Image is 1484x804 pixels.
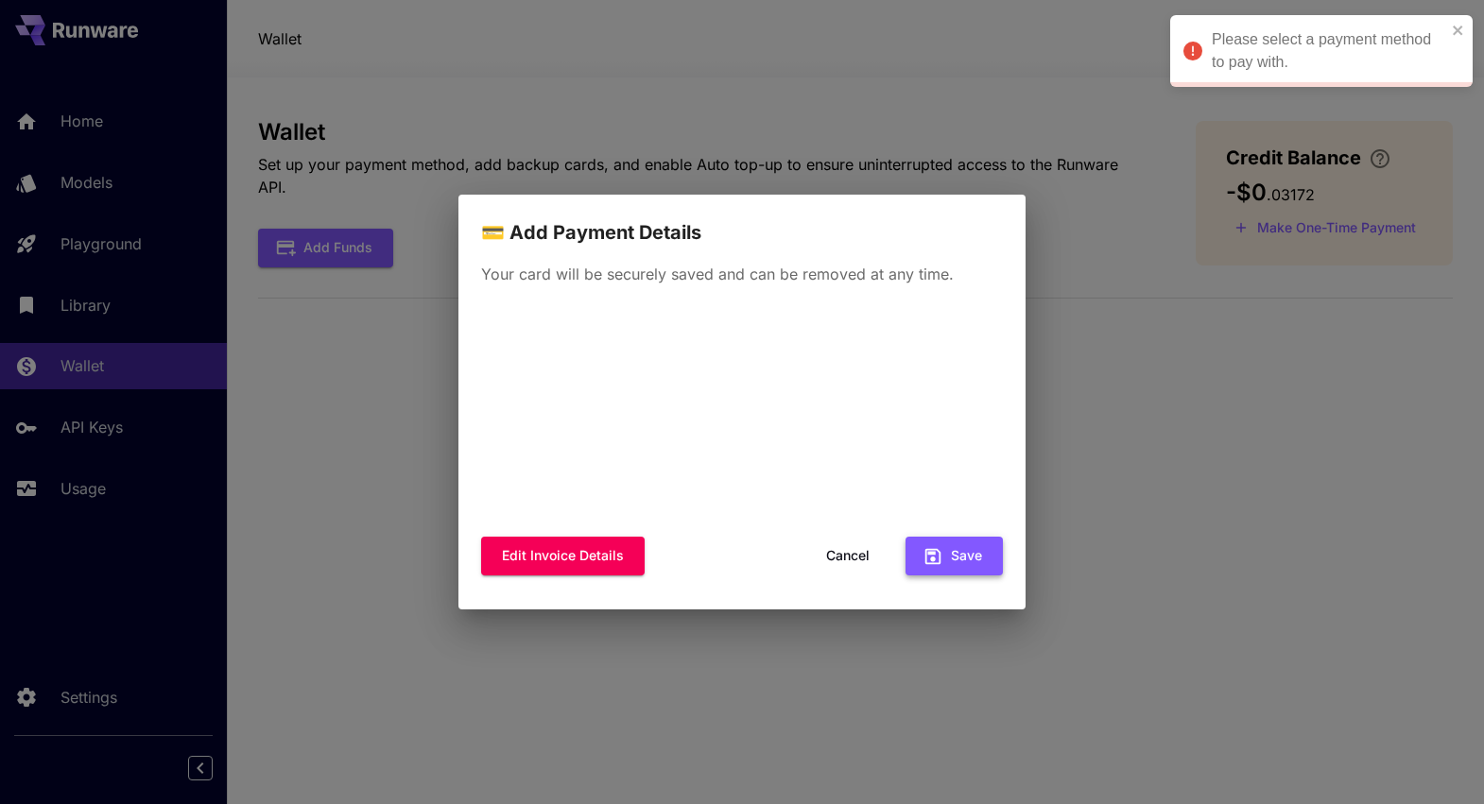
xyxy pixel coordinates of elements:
p: Your card will be securely saved and can be removed at any time. [481,263,1003,285]
button: close [1452,23,1465,38]
h2: 💳 Add Payment Details [458,195,1026,248]
iframe: Secure payment input frame [477,304,1007,525]
button: Save [906,537,1003,575]
button: Edit invoice details [481,537,645,575]
button: Cancel [805,537,890,575]
div: Please select a payment method to pay with. [1212,28,1446,74]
